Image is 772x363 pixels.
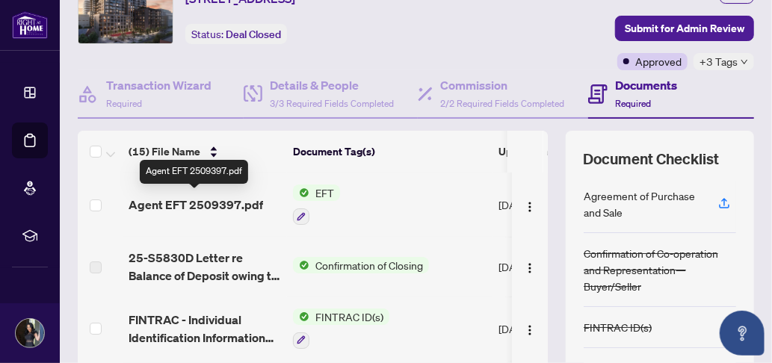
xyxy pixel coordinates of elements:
[293,257,429,273] button: Status IconConfirmation of Closing
[518,317,542,341] button: Logo
[270,76,394,94] h4: Details & People
[584,149,720,170] span: Document Checklist
[498,143,558,160] span: Upload Date
[293,308,309,325] img: Status Icon
[635,53,682,69] span: Approved
[524,201,536,213] img: Logo
[129,196,263,214] span: Agent EFT 2509397.pdf
[741,58,748,66] span: down
[287,131,492,173] th: Document Tag(s)
[700,53,738,70] span: +3 Tags
[293,308,389,349] button: Status IconFINTRAC ID(s)
[524,262,536,274] img: Logo
[129,311,281,347] span: FINTRAC - Individual Identification Information Record 2.pdf
[129,143,200,160] span: (15) File Name
[129,249,281,285] span: 25-S5830D Letter re Balance of Deposit owing to vendor.pdf
[309,308,389,325] span: FINTRAC ID(s)
[440,76,564,94] h4: Commission
[615,16,754,41] button: Submit for Admin Review
[524,324,536,336] img: Logo
[270,98,394,109] span: 3/3 Required Fields Completed
[440,98,564,109] span: 2/2 Required Fields Completed
[492,173,594,237] td: [DATE]
[309,184,340,201] span: EFT
[293,184,309,201] img: Status Icon
[615,76,677,94] h4: Documents
[16,319,44,347] img: Profile Icon
[492,297,594,361] td: [DATE]
[12,11,48,39] img: logo
[518,255,542,279] button: Logo
[492,131,594,173] th: Upload Date
[492,237,594,297] td: [DATE]
[226,28,281,41] span: Deal Closed
[584,187,700,220] div: Agreement of Purchase and Sale
[309,257,429,273] span: Confirmation of Closing
[293,184,340,225] button: Status IconEFT
[584,319,652,335] div: FINTRAC ID(s)
[518,193,542,217] button: Logo
[123,131,287,173] th: (15) File Name
[293,257,309,273] img: Status Icon
[106,76,211,94] h4: Transaction Wizard
[584,245,736,294] div: Confirmation of Co-operation and Representation—Buyer/Seller
[140,160,248,184] div: Agent EFT 2509397.pdf
[106,98,142,109] span: Required
[720,311,765,356] button: Open asap
[615,98,651,109] span: Required
[625,16,744,40] span: Submit for Admin Review
[185,24,287,44] div: Status:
